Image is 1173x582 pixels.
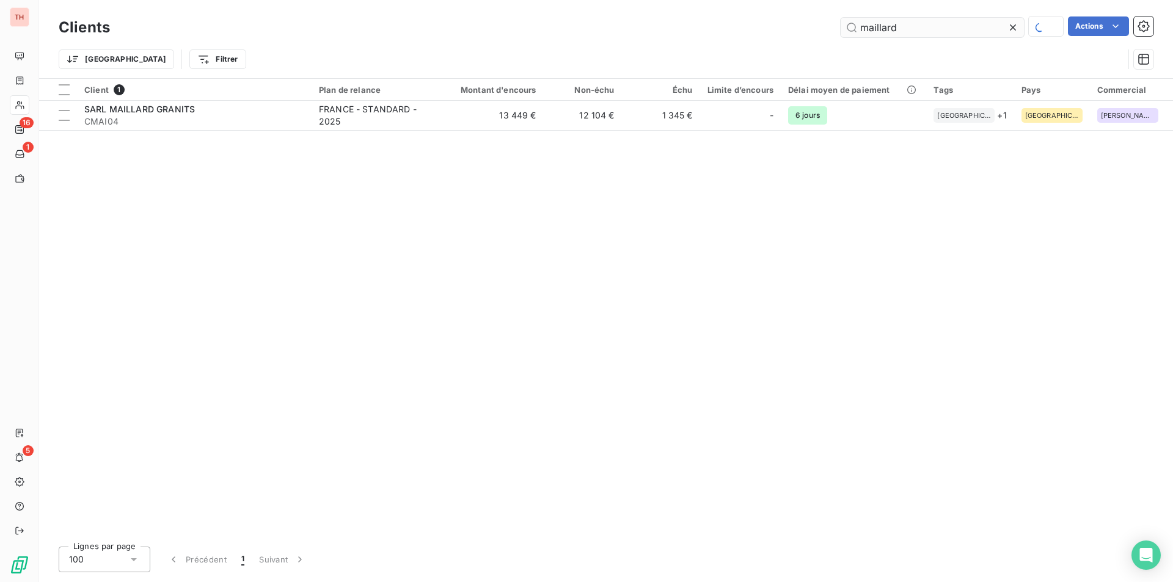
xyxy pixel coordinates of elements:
[997,109,1006,122] span: + 1
[10,7,29,27] div: TH
[629,85,693,95] div: Échu
[707,85,773,95] div: Limite d’encours
[23,142,34,153] span: 1
[1131,540,1161,570] div: Open Intercom Messenger
[319,85,431,95] div: Plan de relance
[1101,112,1155,119] span: [PERSON_NAME]
[69,553,84,566] span: 100
[622,101,700,130] td: 1 345 €
[234,547,252,572] button: 1
[59,49,174,69] button: [GEOGRAPHIC_DATA]
[788,85,919,95] div: Délai moyen de paiement
[241,553,244,566] span: 1
[189,49,246,69] button: Filtrer
[551,85,615,95] div: Non-échu
[788,106,827,125] span: 6 jours
[114,84,125,95] span: 1
[841,18,1024,37] input: Rechercher
[934,85,1006,95] div: Tags
[84,115,304,128] span: CMAI04
[1097,85,1161,95] div: Commercial
[160,547,234,572] button: Précédent
[439,101,544,130] td: 13 449 €
[20,117,34,128] span: 16
[544,101,622,130] td: 12 104 €
[319,103,431,128] div: FRANCE - STANDARD - 2025
[10,555,29,575] img: Logo LeanPay
[770,109,773,122] span: -
[84,85,109,95] span: Client
[1068,16,1129,36] button: Actions
[446,85,536,95] div: Montant d'encours
[23,445,34,456] span: 5
[59,16,110,38] h3: Clients
[1021,85,1083,95] div: Pays
[1025,112,1079,119] span: [GEOGRAPHIC_DATA]
[252,547,313,572] button: Suivant
[937,112,991,119] span: [GEOGRAPHIC_DATA]
[84,104,195,114] span: SARL MAILLARD GRANITS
